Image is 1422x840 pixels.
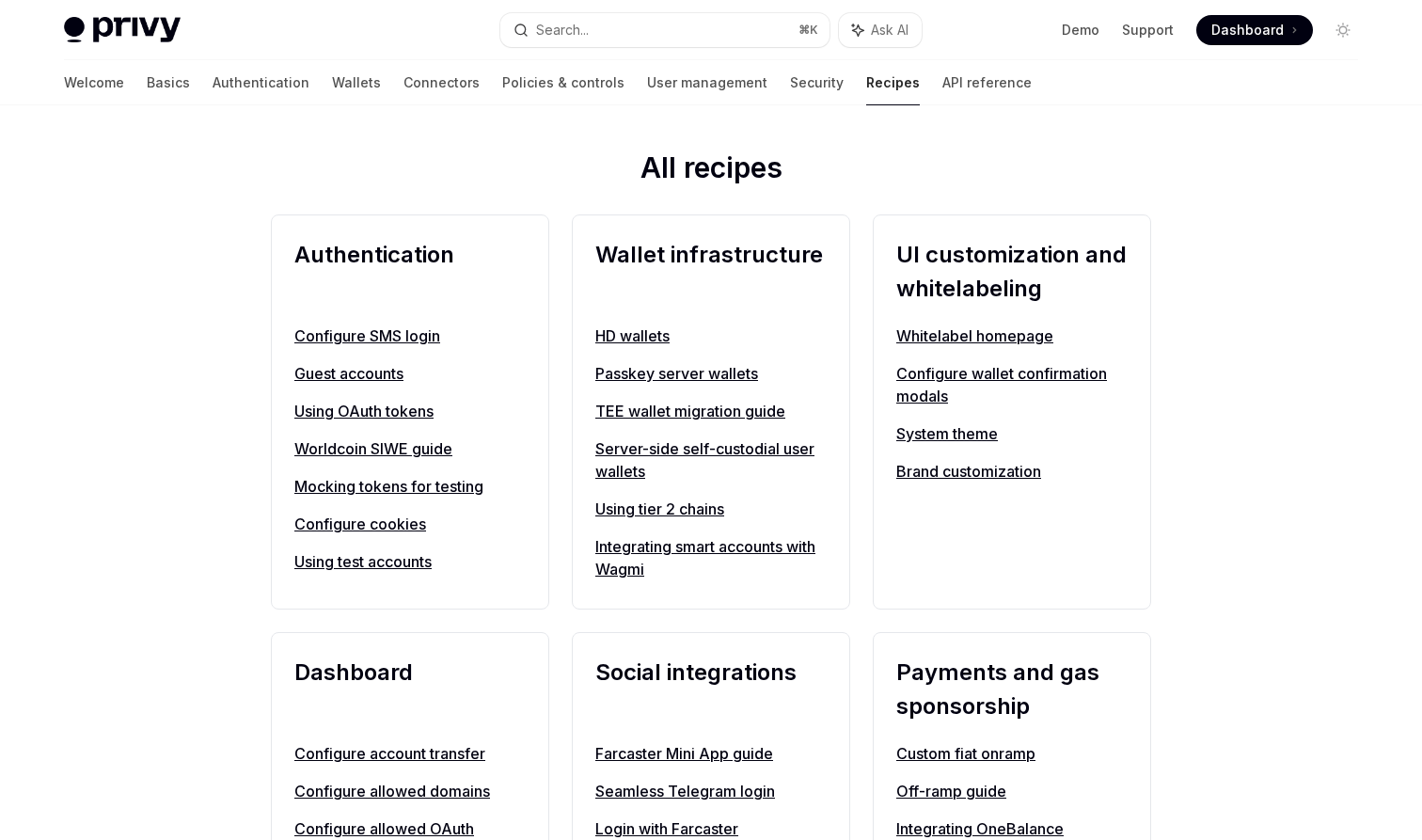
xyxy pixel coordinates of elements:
a: Connectors [403,60,480,105]
span: Dashboard [1211,21,1284,40]
a: Server-side self-custodial user wallets [595,437,827,483]
a: Configure wallet confirmation modals [896,362,1128,407]
a: API reference [942,60,1032,105]
h2: Dashboard [294,656,526,723]
a: Using tier 2 chains [595,498,827,520]
h2: All recipes [271,151,1151,192]
h2: Payments and gas sponsorship [896,656,1128,723]
a: Off-ramp guide [896,780,1128,802]
button: Search...⌘K [500,13,829,47]
span: Ask AI [871,21,908,40]
a: User management [647,60,767,105]
a: Worldcoin SIWE guide [294,437,526,460]
a: Configure account transfer [294,742,526,765]
a: HD wallets [595,325,827,347]
h2: Social integrations [595,656,827,723]
a: Farcaster Mini App guide [595,742,827,765]
a: Whitelabel homepage [896,325,1128,347]
a: Configure SMS login [294,325,526,347]
a: Guest accounts [294,362,526,385]
a: System theme [896,422,1128,445]
h2: Authentication [294,238,526,306]
a: Custom fiat onramp [896,742,1128,765]
a: Brand customization [896,460,1128,483]
a: Using test accounts [294,550,526,573]
a: Support [1122,21,1174,40]
a: Integrating OneBalance [896,817,1128,840]
a: Dashboard [1196,15,1313,45]
a: Seamless Telegram login [595,780,827,802]
a: Login with Farcaster [595,817,827,840]
a: Welcome [64,60,124,105]
button: Toggle dark mode [1328,15,1358,45]
a: Demo [1062,21,1099,40]
a: Policies & controls [502,60,624,105]
a: TEE wallet migration guide [595,400,827,422]
button: Ask AI [839,13,922,47]
a: Using OAuth tokens [294,400,526,422]
img: light logo [64,17,181,43]
a: Mocking tokens for testing [294,475,526,498]
a: Configure cookies [294,513,526,535]
a: Passkey server wallets [595,362,827,385]
h2: UI customization and whitelabeling [896,238,1128,306]
a: Authentication [213,60,309,105]
h2: Wallet infrastructure [595,238,827,306]
a: Integrating smart accounts with Wagmi [595,535,827,580]
div: Search... [536,19,589,41]
a: Configure allowed domains [294,780,526,802]
a: Wallets [332,60,381,105]
a: Recipes [866,60,920,105]
span: ⌘ K [798,23,818,38]
a: Basics [147,60,190,105]
a: Security [790,60,844,105]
